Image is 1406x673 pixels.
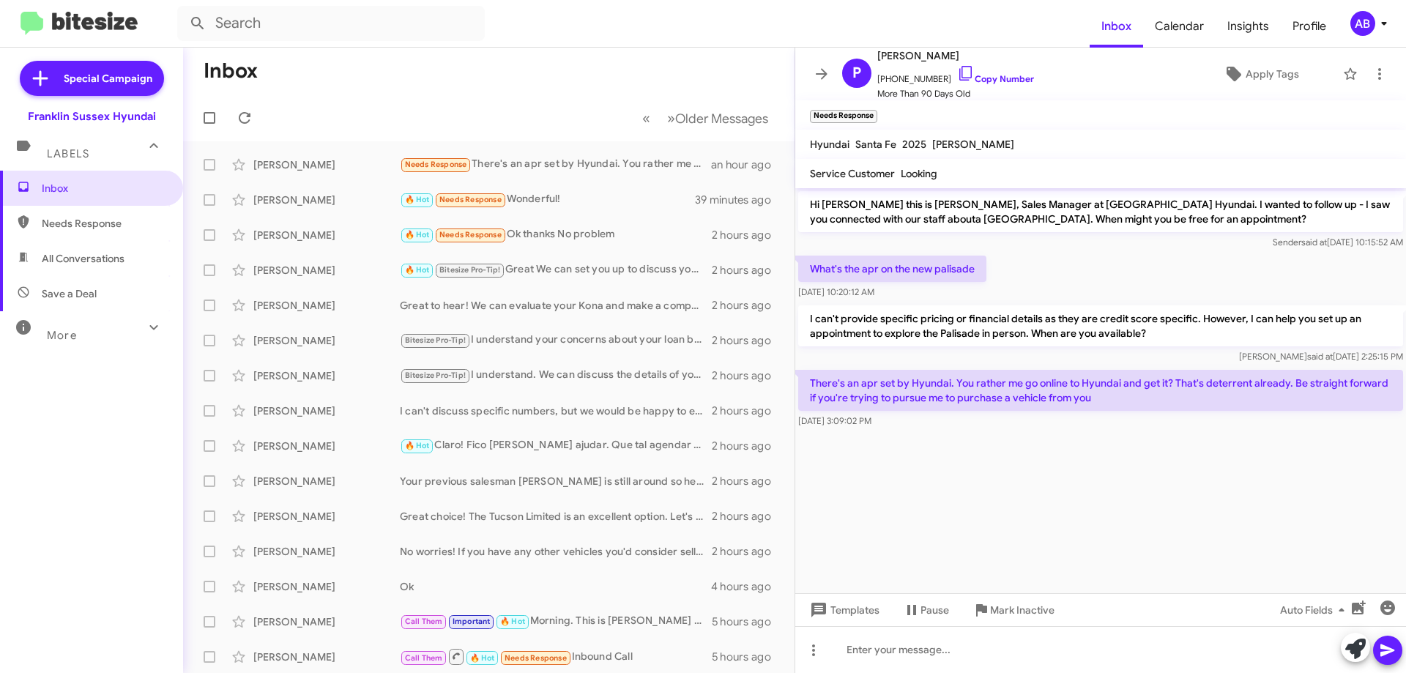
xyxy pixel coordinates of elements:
[42,181,166,196] span: Inbox
[633,103,659,133] button: Previous
[42,216,166,231] span: Needs Response
[877,86,1034,101] span: More Than 90 Days Old
[807,597,879,623] span: Templates
[990,597,1054,623] span: Mark Inactive
[712,333,783,348] div: 2 hours ago
[253,404,400,418] div: [PERSON_NAME]
[400,579,711,594] div: Ok
[405,653,443,663] span: Call Them
[400,332,712,349] div: I understand your concerns about your loan balance. We can evaluate your Durango and see how much...
[1239,351,1403,362] span: [PERSON_NAME] [DATE] 2:25:15 PM
[405,265,430,275] span: 🔥 Hot
[810,138,849,151] span: Hyundai
[400,613,712,630] div: Morning. This is [PERSON_NAME] reaching out on behalf of [PERSON_NAME]. Im sure he gave you a roc...
[852,62,861,85] span: P
[877,47,1034,64] span: [PERSON_NAME]
[920,597,949,623] span: Pause
[405,441,430,450] span: 🔥 Hot
[961,597,1066,623] button: Mark Inactive
[798,191,1403,232] p: Hi [PERSON_NAME] this is [PERSON_NAME], Sales Manager at [GEOGRAPHIC_DATA] Hyundai. I wanted to f...
[253,333,400,348] div: [PERSON_NAME]
[400,404,712,418] div: I can't discuss specific numbers, but we would be happy to evaluate your vehicle. Would you like ...
[712,614,783,629] div: 5 hours ago
[712,509,783,524] div: 2 hours ago
[712,298,783,313] div: 2 hours ago
[28,109,156,124] div: Franklin Sussex Hyundai
[253,157,400,172] div: [PERSON_NAME]
[712,404,783,418] div: 2 hours ago
[712,368,783,383] div: 2 hours ago
[712,650,783,664] div: 5 hours ago
[47,329,77,342] span: More
[505,653,567,663] span: Needs Response
[47,147,89,160] span: Labels
[253,228,400,242] div: [PERSON_NAME]
[400,226,712,243] div: Ok thanks No problem
[405,230,430,239] span: 🔥 Hot
[1273,237,1403,248] span: Sender [DATE] 10:15:52 AM
[675,111,768,127] span: Older Messages
[877,64,1034,86] span: [PHONE_NUMBER]
[204,59,258,83] h1: Inbox
[253,509,400,524] div: [PERSON_NAME]
[712,228,783,242] div: 2 hours ago
[42,286,97,301] span: Save a Deal
[253,368,400,383] div: [PERSON_NAME]
[1281,5,1338,48] a: Profile
[405,195,430,204] span: 🔥 Hot
[253,439,400,453] div: [PERSON_NAME]
[667,109,675,127] span: »
[405,335,466,345] span: Bitesize Pro-Tip!
[798,256,986,282] p: What's the apr on the new palisade
[253,544,400,559] div: [PERSON_NAME]
[642,109,650,127] span: «
[1268,597,1362,623] button: Auto Fields
[902,138,926,151] span: 2025
[405,371,466,380] span: Bitesize Pro-Tip!
[400,156,711,173] div: There's an apr set by Hyundai. You rather me go online to Hyundai and get it? That's deterrent al...
[253,193,400,207] div: [PERSON_NAME]
[400,544,712,559] div: No worries! If you have any other vehicles you'd consider selling, we'd love to take a look. Woul...
[711,157,783,172] div: an hour ago
[712,263,783,278] div: 2 hours ago
[798,305,1403,346] p: I can't provide specific pricing or financial details as they are credit score specific. However,...
[253,298,400,313] div: [PERSON_NAME]
[1338,11,1390,36] button: AB
[658,103,777,133] button: Next
[253,474,400,488] div: [PERSON_NAME]
[712,544,783,559] div: 2 hours ago
[795,597,891,623] button: Templates
[400,191,695,208] div: Wonderful!
[64,71,152,86] span: Special Campaign
[405,617,443,626] span: Call Them
[712,474,783,488] div: 2 hours ago
[42,251,124,266] span: All Conversations
[439,195,502,204] span: Needs Response
[400,261,712,278] div: Great We can set you up to discuss your options when you come in for service. Just reach out and ...
[253,614,400,629] div: [PERSON_NAME]
[901,167,937,180] span: Looking
[711,579,783,594] div: 4 hours ago
[453,617,491,626] span: Important
[891,597,961,623] button: Pause
[798,286,874,297] span: [DATE] 10:20:12 AM
[810,110,877,123] small: Needs Response
[400,367,712,384] div: I understand. We can discuss the details of your Tucson when you visit the dealership. Let’s sche...
[1186,61,1336,87] button: Apply Tags
[400,509,712,524] div: Great choice! The Tucson Limited is an excellent option. Let's schedule a time for you to visit a...
[1216,5,1281,48] a: Insights
[1090,5,1143,48] a: Inbox
[400,474,712,488] div: Your previous salesman [PERSON_NAME] is still around so he will gladly help!
[1143,5,1216,48] a: Calendar
[253,263,400,278] div: [PERSON_NAME]
[810,167,895,180] span: Service Customer
[405,160,467,169] span: Needs Response
[695,193,783,207] div: 39 minutes ago
[1307,351,1333,362] span: said at
[712,439,783,453] div: 2 hours ago
[400,298,712,313] div: Great to hear! We can evaluate your Kona and make a competitive offer. Let’s schedule a time for ...
[400,437,712,454] div: Claro! Fico [PERSON_NAME] ajudar. Que tal agendar um horário para conversar mais sobre a venda do...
